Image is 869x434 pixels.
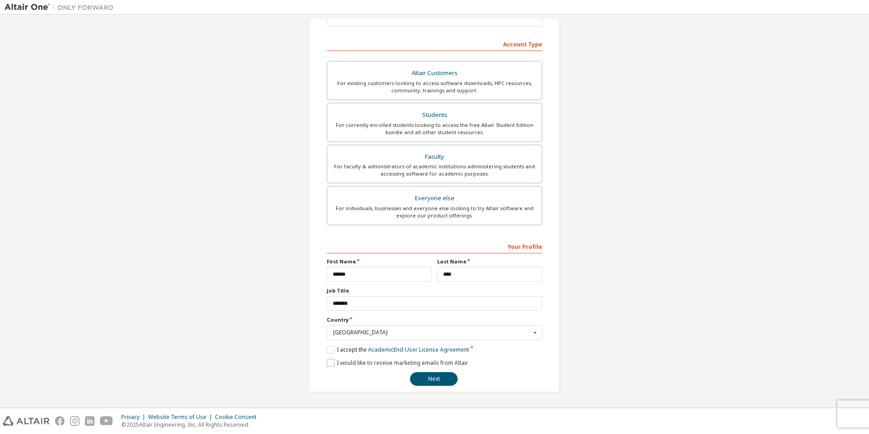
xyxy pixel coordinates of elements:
[85,416,95,426] img: linkedin.svg
[368,346,469,353] a: Academic End-User License Agreement
[327,359,468,367] label: I would like to receive marketing emails from Altair
[327,316,542,323] label: Country
[70,416,80,426] img: instagram.svg
[333,205,536,219] div: For individuals, businesses and everyone else looking to try Altair software and explore our prod...
[5,3,118,12] img: Altair One
[121,421,262,429] p: © 2025 Altair Engineering, Inc. All Rights Reserved.
[327,287,542,294] label: Job Title
[333,163,536,177] div: For faculty & administrators of academic institutions administering students and accessing softwa...
[333,109,536,121] div: Students
[437,258,542,265] label: Last Name
[55,416,65,426] img: facebook.svg
[3,416,50,426] img: altair_logo.svg
[327,346,469,353] label: I accept the
[333,192,536,205] div: Everyone else
[148,414,215,421] div: Website Terms of Use
[327,36,542,51] div: Account Type
[333,80,536,94] div: For existing customers looking to access software downloads, HPC resources, community, trainings ...
[327,239,542,253] div: Your Profile
[333,330,531,335] div: [GEOGRAPHIC_DATA]
[327,258,432,265] label: First Name
[333,67,536,80] div: Altair Customers
[215,414,262,421] div: Cookie Consent
[410,372,458,386] button: Next
[121,414,148,421] div: Privacy
[333,121,536,136] div: For currently enrolled students looking to access the free Altair Student Edition bundle and all ...
[100,416,113,426] img: youtube.svg
[333,151,536,163] div: Faculty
